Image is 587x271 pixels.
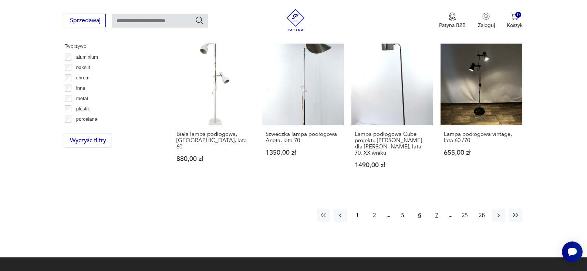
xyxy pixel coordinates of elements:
button: 25 [458,209,471,222]
a: Ikona medaluPatyna B2B [439,13,466,29]
p: aluminium [76,53,98,61]
button: 7 [430,209,443,222]
p: metal [76,95,88,103]
h3: Biała lampa podłogowa, [GEOGRAPHIC_DATA], lata 60. [176,131,252,150]
p: 655,00 zł [444,150,519,156]
button: 2 [368,209,381,222]
button: 0Koszyk [506,13,522,29]
h3: Szwedzka lampa podłogowa Aneta, lata 70. [266,131,341,144]
h3: Lampa podłogowa vintage, lata 60./70. [444,131,519,144]
img: Ikona medalu [449,13,456,21]
p: bakelit [76,64,90,72]
button: 6 [413,209,426,222]
a: Biała lampa podłogowa, Niemcy, lata 60.Biała lampa podłogowa, [GEOGRAPHIC_DATA], lata 60.880,00 zł [173,44,255,183]
a: Szwedzka lampa podłogowa Aneta, lata 70.Szwedzka lampa podłogowa Aneta, lata 70.1350,00 zł [262,44,344,183]
button: 5 [396,209,409,222]
img: Patyna - sklep z meblami i dekoracjami vintage [284,9,307,31]
button: Szukaj [195,16,204,25]
p: 880,00 zł [176,156,252,162]
button: Patyna B2B [439,13,466,29]
p: chrom [76,74,90,82]
p: Tworzywo [65,42,155,50]
button: Wyczyść filtry [65,134,111,147]
button: Sprzedawaj [65,14,106,27]
img: Ikonka użytkownika [482,13,490,20]
a: Sprzedawaj [65,18,106,24]
p: 1350,00 zł [266,150,341,156]
a: Lampa podłogowa Cube projektu Hansa-Agne Jakobssona dla Elidusa, lata 70. XX wiekuLampa podłogowa... [351,44,433,183]
a: Lampa podłogowa vintage, lata 60./70.Lampa podłogowa vintage, lata 60./70.655,00 zł [441,44,522,183]
iframe: Smartsupp widget button [562,241,583,262]
p: porcelana [76,115,97,123]
p: porcelit [76,126,92,134]
img: Ikona koszyka [511,13,518,20]
button: 1 [351,209,364,222]
p: inne [76,84,85,92]
p: Koszyk [506,22,522,29]
h3: Lampa podłogowa Cube projektu [PERSON_NAME] dla [PERSON_NAME], lata 70. XX wieku [355,131,430,156]
p: Zaloguj [478,22,495,29]
button: Zaloguj [478,13,495,29]
button: 26 [475,209,488,222]
p: 1490,00 zł [355,162,430,168]
div: 0 [515,12,522,18]
p: plastik [76,105,90,113]
p: Patyna B2B [439,22,466,29]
